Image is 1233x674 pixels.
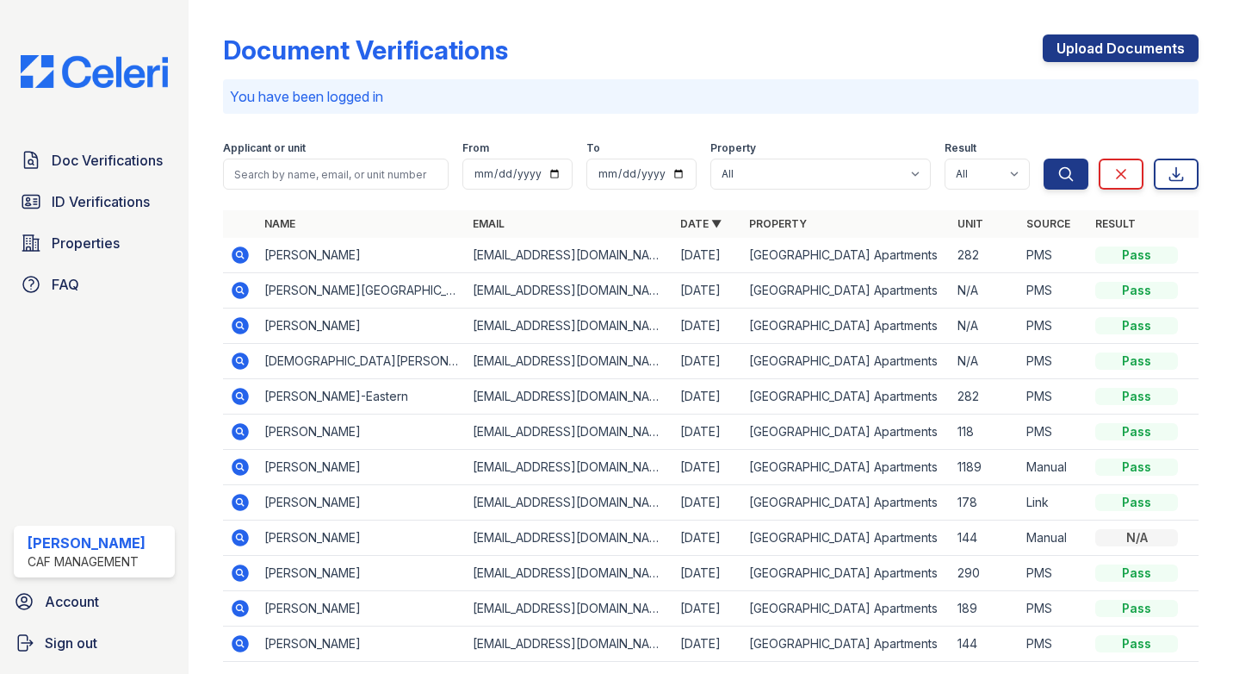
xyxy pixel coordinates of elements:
[1095,459,1178,476] div: Pass
[951,556,1019,591] td: 290
[742,309,951,344] td: [GEOGRAPHIC_DATA] Apartments
[14,143,175,178] a: Doc Verifications
[951,521,1019,556] td: 144
[673,238,742,273] td: [DATE]
[14,226,175,260] a: Properties
[466,627,674,662] td: [EMAIL_ADDRESS][DOMAIN_NAME]
[673,379,742,415] td: [DATE]
[14,184,175,219] a: ID Verifications
[742,450,951,485] td: [GEOGRAPHIC_DATA] Apartments
[710,141,756,155] label: Property
[951,450,1019,485] td: 1189
[673,309,742,344] td: [DATE]
[223,34,508,66] div: Document Verifications
[52,150,163,171] span: Doc Verifications
[257,415,466,450] td: [PERSON_NAME]
[1019,521,1088,556] td: Manual
[466,450,674,485] td: [EMAIL_ADDRESS][DOMAIN_NAME]
[951,273,1019,309] td: N/A
[951,379,1019,415] td: 282
[466,556,674,591] td: [EMAIL_ADDRESS][DOMAIN_NAME]
[742,591,951,627] td: [GEOGRAPHIC_DATA] Apartments
[230,86,1192,107] p: You have been logged in
[680,217,722,230] a: Date ▼
[466,415,674,450] td: [EMAIL_ADDRESS][DOMAIN_NAME]
[951,309,1019,344] td: N/A
[1095,217,1136,230] a: Result
[1019,344,1088,379] td: PMS
[257,591,466,627] td: [PERSON_NAME]
[257,556,466,591] td: [PERSON_NAME]
[673,521,742,556] td: [DATE]
[951,415,1019,450] td: 118
[673,485,742,521] td: [DATE]
[466,379,674,415] td: [EMAIL_ADDRESS][DOMAIN_NAME]
[749,217,807,230] a: Property
[673,344,742,379] td: [DATE]
[1095,600,1178,617] div: Pass
[951,485,1019,521] td: 178
[673,415,742,450] td: [DATE]
[466,485,674,521] td: [EMAIL_ADDRESS][DOMAIN_NAME]
[742,344,951,379] td: [GEOGRAPHIC_DATA] Apartments
[951,238,1019,273] td: 282
[28,533,146,553] div: [PERSON_NAME]
[45,591,99,612] span: Account
[673,450,742,485] td: [DATE]
[1019,238,1088,273] td: PMS
[742,627,951,662] td: [GEOGRAPHIC_DATA] Apartments
[742,379,951,415] td: [GEOGRAPHIC_DATA] Apartments
[673,556,742,591] td: [DATE]
[257,309,466,344] td: [PERSON_NAME]
[257,238,466,273] td: [PERSON_NAME]
[742,273,951,309] td: [GEOGRAPHIC_DATA] Apartments
[742,521,951,556] td: [GEOGRAPHIC_DATA] Apartments
[1019,379,1088,415] td: PMS
[257,485,466,521] td: [PERSON_NAME]
[466,238,674,273] td: [EMAIL_ADDRESS][DOMAIN_NAME]
[1043,34,1199,62] a: Upload Documents
[14,267,175,302] a: FAQ
[951,627,1019,662] td: 144
[257,627,466,662] td: [PERSON_NAME]
[673,591,742,627] td: [DATE]
[742,415,951,450] td: [GEOGRAPHIC_DATA] Apartments
[1019,591,1088,627] td: PMS
[957,217,983,230] a: Unit
[473,217,505,230] a: Email
[1095,317,1178,334] div: Pass
[1019,556,1088,591] td: PMS
[1019,273,1088,309] td: PMS
[52,274,79,295] span: FAQ
[466,309,674,344] td: [EMAIL_ADDRESS][DOMAIN_NAME]
[1095,388,1178,405] div: Pass
[7,55,182,88] img: CE_Logo_Blue-a8612792a0a2168367f1c8372b55b34899dd931a85d93a1a3d3e32e68fde9ad4.png
[586,141,600,155] label: To
[257,273,466,309] td: [PERSON_NAME][GEOGRAPHIC_DATA]
[257,450,466,485] td: [PERSON_NAME]
[951,591,1019,627] td: 189
[466,273,674,309] td: [EMAIL_ADDRESS][DOMAIN_NAME]
[28,553,146,571] div: CAF Management
[742,238,951,273] td: [GEOGRAPHIC_DATA] Apartments
[1095,353,1178,370] div: Pass
[7,626,182,660] a: Sign out
[1095,247,1178,264] div: Pass
[1095,635,1178,652] div: Pass
[1095,282,1178,299] div: Pass
[1095,423,1178,440] div: Pass
[257,344,466,379] td: [DEMOGRAPHIC_DATA][PERSON_NAME]
[1019,309,1088,344] td: PMS
[1095,565,1178,582] div: Pass
[1019,450,1088,485] td: Manual
[466,591,674,627] td: [EMAIL_ADDRESS][DOMAIN_NAME]
[223,141,306,155] label: Applicant or unit
[52,233,120,253] span: Properties
[742,556,951,591] td: [GEOGRAPHIC_DATA] Apartments
[951,344,1019,379] td: N/A
[52,191,150,212] span: ID Verifications
[1095,529,1178,546] div: N/A
[257,521,466,556] td: [PERSON_NAME]
[1095,494,1178,511] div: Pass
